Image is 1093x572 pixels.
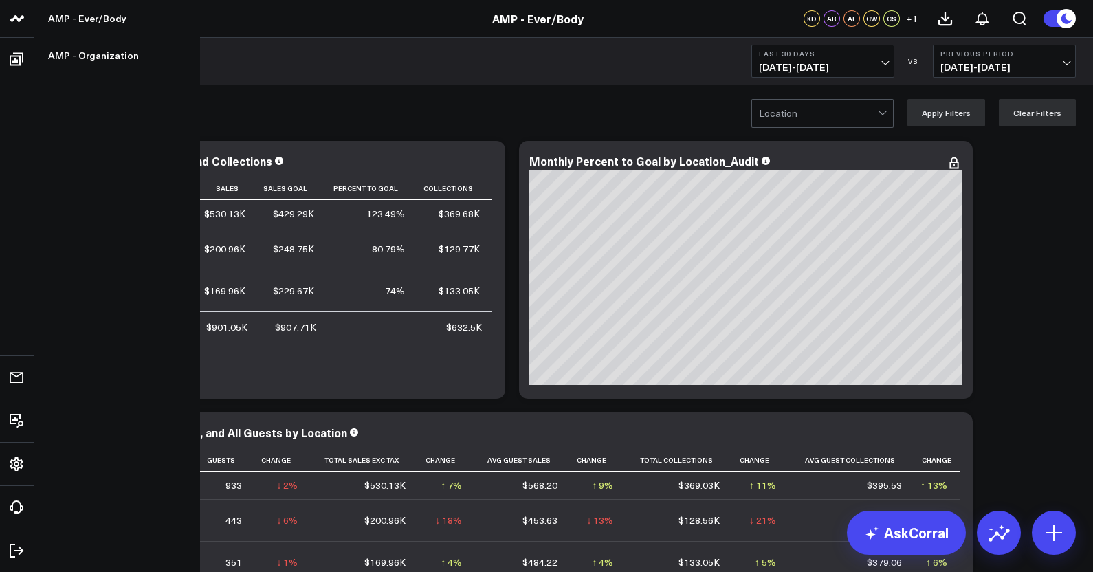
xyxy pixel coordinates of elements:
div: ↓ 13% [586,514,613,527]
div: 933 [225,478,242,492]
div: $133.05K [439,284,480,298]
div: ↓ 18% [435,514,462,527]
button: Previous Period[DATE]-[DATE] [933,45,1076,78]
th: Change [570,449,626,472]
th: Change [418,449,474,472]
div: $568.20 [522,478,557,492]
div: $395.53 [867,478,902,492]
a: AMP - Organization [34,37,199,74]
div: $484.22 [522,555,557,569]
span: [DATE] - [DATE] [759,62,887,73]
div: ↑ 7% [441,478,462,492]
button: Apply Filters [907,99,985,126]
div: $530.13K [364,478,406,492]
div: $128.56K [678,514,720,527]
th: Total Sales Exc Tax [310,449,418,472]
div: 351 [225,555,242,569]
div: Monthly Percent to Goal by Location_Audit [529,153,759,168]
th: Sales Goal [258,177,327,200]
div: CS [883,10,900,27]
th: Sales [199,177,258,200]
b: Previous Period [940,49,1068,58]
div: ↓ 21% [749,514,776,527]
div: $200.96K [204,242,245,256]
div: $632.5K [446,320,482,334]
div: $369.68K [439,207,480,221]
b: Last 30 Days [759,49,887,58]
th: Avg Guest Sales [474,449,569,472]
th: Collections [417,177,492,200]
div: 80.79% [372,242,405,256]
div: ↑ 4% [592,555,613,569]
div: ↑ 6% [926,555,947,569]
button: Last 30 Days[DATE]-[DATE] [751,45,894,78]
div: 443 [225,514,242,527]
div: AB [824,10,840,27]
div: $453.63 [522,514,557,527]
div: KD [804,10,820,27]
div: CW [863,10,880,27]
div: ↑ 13% [920,478,947,492]
th: Avg Guest Collections [788,449,914,472]
div: $229.67K [273,284,314,298]
span: [DATE] - [DATE] [940,62,1068,73]
div: Sales Exc Tax, Collections, and All Guests by Location [62,425,347,440]
a: AskCorral [847,511,966,555]
div: $369.03K [678,478,720,492]
div: ↓ 2% [276,478,298,492]
div: $169.96K [364,555,406,569]
div: $530.13K [204,207,245,221]
div: ↑ 5% [755,555,776,569]
div: $429.29K [273,207,314,221]
div: ↑ 4% [441,555,462,569]
button: Clear Filters [999,99,1076,126]
th: Change [254,449,311,472]
th: Total Collections [626,449,732,472]
div: $901.05K [206,320,247,334]
div: $129.77K [439,242,480,256]
div: ↓ 6% [276,514,298,527]
div: ↓ 1% [276,555,298,569]
div: $907.71K [275,320,316,334]
div: $200.96K [364,514,406,527]
th: Guests [199,449,254,472]
th: Change [732,449,788,472]
th: Change [914,449,960,472]
div: $248.75K [273,242,314,256]
div: ↑ 9% [592,478,613,492]
th: Percent To Goal [327,177,418,200]
div: VS [901,57,926,65]
div: $133.05K [678,555,720,569]
div: ↑ 11% [749,478,776,492]
button: +1 [903,10,920,27]
div: $379.06 [867,555,902,569]
span: + 1 [906,14,918,23]
a: AMP - Ever/Body [492,11,584,26]
div: 123.49% [366,207,405,221]
div: AL [843,10,860,27]
div: $169.96K [204,284,245,298]
div: 74% [385,284,405,298]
